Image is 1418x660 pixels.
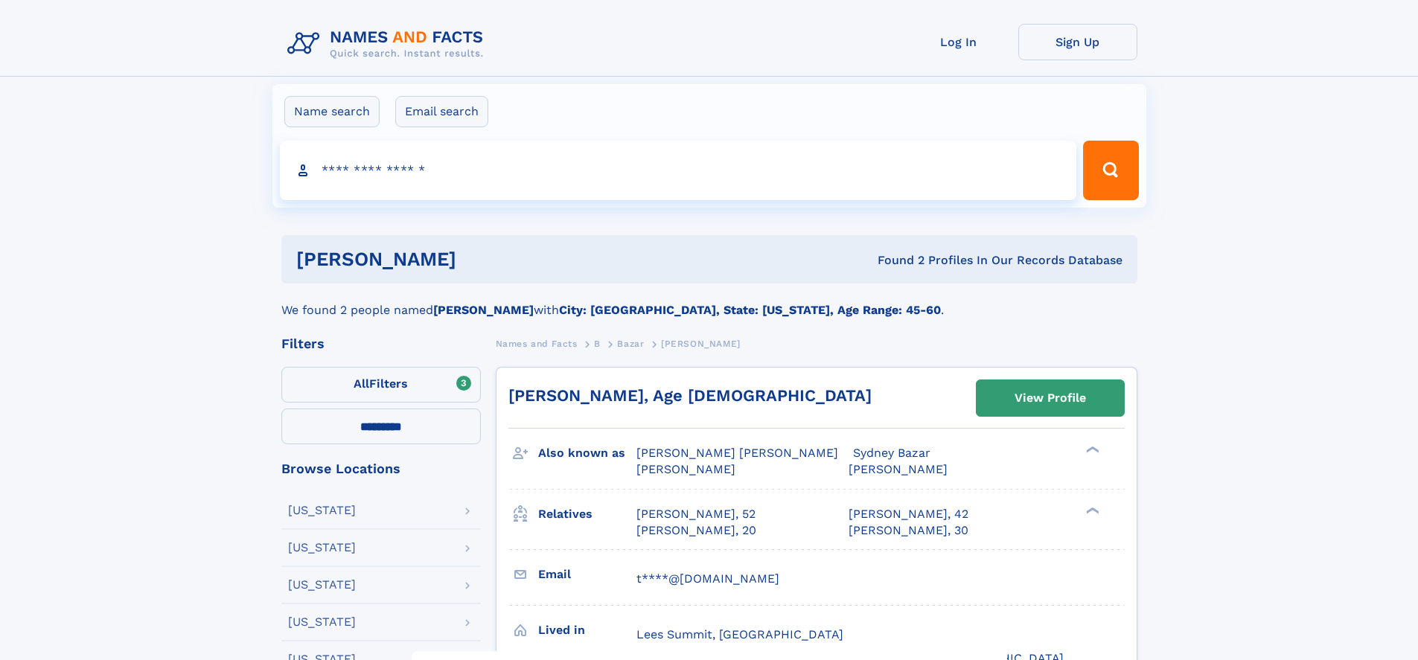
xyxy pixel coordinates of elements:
img: Logo Names and Facts [281,24,496,64]
span: [PERSON_NAME] [636,462,735,476]
div: ❯ [1082,445,1100,455]
a: Sign Up [1018,24,1137,60]
a: [PERSON_NAME], 42 [849,506,968,522]
b: City: [GEOGRAPHIC_DATA], State: [US_STATE], Age Range: 45-60 [559,303,941,317]
a: [PERSON_NAME], 52 [636,506,756,522]
button: Search Button [1083,141,1138,200]
div: Filters [281,337,481,350]
h3: Lived in [538,618,636,643]
a: B [594,334,601,353]
span: B [594,339,601,349]
span: [PERSON_NAME] [661,339,741,349]
span: All [354,377,369,391]
div: [US_STATE] [288,504,356,516]
input: search input [280,141,1077,200]
span: Bazar [617,339,644,349]
span: Sydney Bazar [853,446,930,460]
div: View Profile [1015,381,1086,415]
label: Filters [281,367,481,403]
h1: [PERSON_NAME] [296,250,667,269]
a: Names and Facts [496,334,578,353]
div: Browse Locations [281,462,481,475]
div: We found 2 people named with . [281,283,1137,319]
h3: Also known as [538,440,636,466]
a: [PERSON_NAME], 20 [636,522,756,539]
a: [PERSON_NAME], 30 [849,522,968,539]
label: Name search [284,96,380,127]
span: [PERSON_NAME] [PERSON_NAME] [636,446,838,460]
div: [US_STATE] [288,616,356,628]
a: Log In [899,24,1018,60]
div: [US_STATE] [288,579,356,591]
a: View Profile [977,380,1124,416]
h3: Email [538,562,636,587]
span: [PERSON_NAME] [849,462,948,476]
div: [US_STATE] [288,542,356,554]
span: Lees Summit, [GEOGRAPHIC_DATA] [636,627,843,641]
div: ❯ [1082,505,1100,515]
label: Email search [395,96,488,127]
a: [PERSON_NAME], Age [DEMOGRAPHIC_DATA] [508,386,872,405]
b: [PERSON_NAME] [433,303,534,317]
h3: Relatives [538,502,636,527]
a: Bazar [617,334,644,353]
div: Found 2 Profiles In Our Records Database [667,252,1122,269]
